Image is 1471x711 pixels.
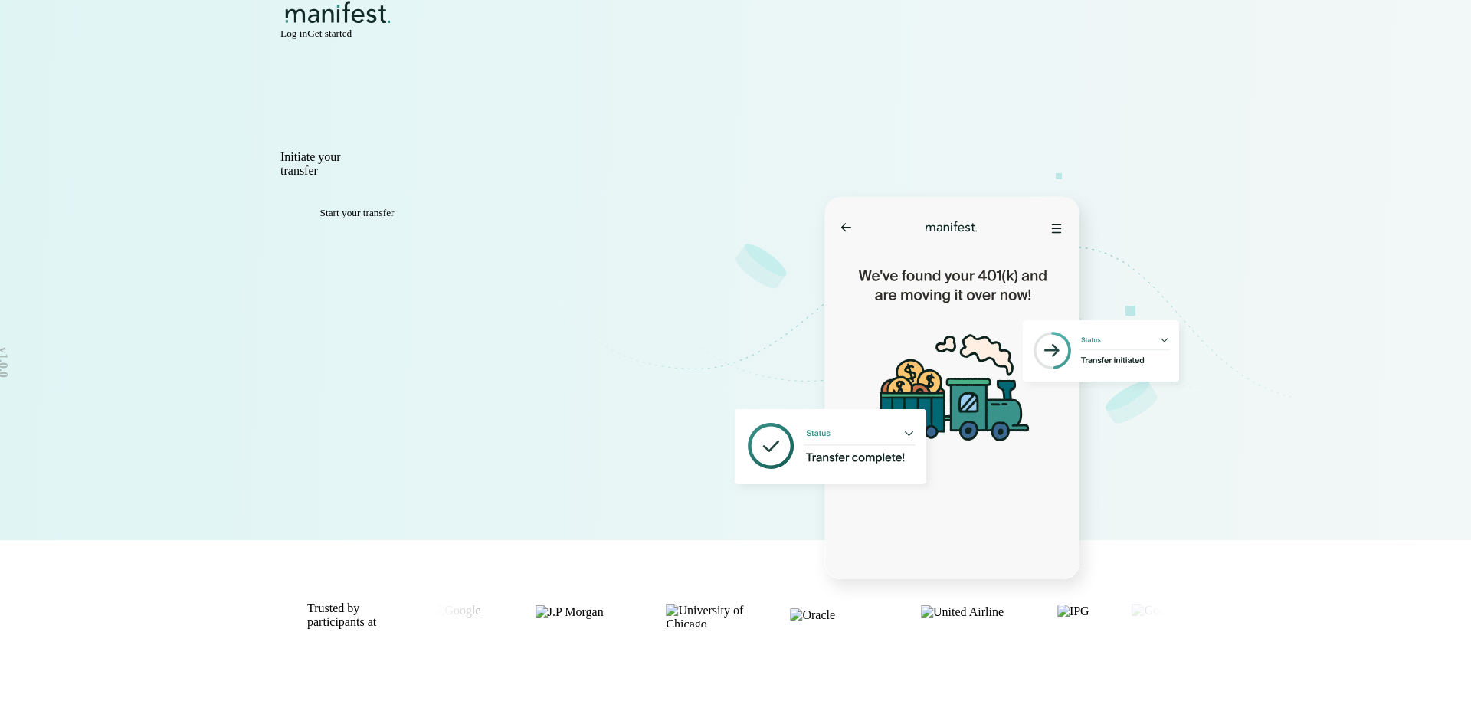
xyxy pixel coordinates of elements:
span: in minutes [318,164,369,177]
img: IPG [1057,605,1103,627]
img: Oracle [790,608,892,621]
img: United Airline [921,605,1028,626]
img: Google [432,604,506,627]
span: Log in [280,28,307,39]
span: Start your transfer [320,207,395,218]
span: Get started [307,28,352,39]
button: Get started [307,28,352,40]
button: Log in [280,28,307,40]
button: Start your transfer [280,207,434,219]
h1: Initiate your [280,150,712,164]
img: Google [1132,604,1206,627]
h1: transfer [280,164,712,178]
img: University of Chicago [666,604,761,627]
img: J.P Morgan [536,605,637,626]
p: Trusted by participants at [307,601,376,629]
